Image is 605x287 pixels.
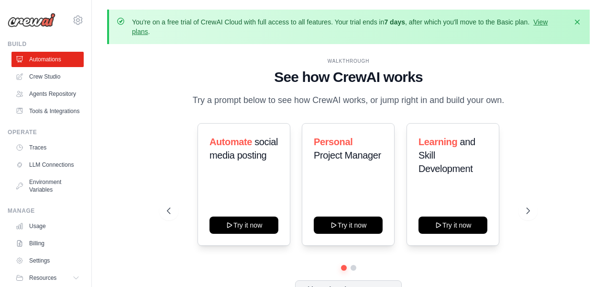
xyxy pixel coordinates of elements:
a: Settings [11,253,84,268]
span: and Skill Development [418,137,475,174]
a: Automations [11,52,84,67]
span: Project Manager [314,150,381,161]
a: Traces [11,140,84,155]
span: Personal [314,137,352,147]
div: WALKTHROUGH [167,57,530,65]
button: Try it now [209,217,278,234]
div: Operate [8,128,84,136]
a: Usage [11,218,84,234]
img: Logo [8,13,55,27]
span: Learning [418,137,457,147]
span: social media posting [209,137,278,161]
a: Tools & Integrations [11,103,84,119]
a: Billing [11,236,84,251]
div: Build [8,40,84,48]
p: Try a prompt below to see how CrewAI works, or jump right in and build your own. [188,93,509,107]
strong: 7 days [384,18,405,26]
a: Environment Variables [11,174,84,197]
span: Automate [209,137,252,147]
a: Agents Repository [11,86,84,102]
p: You're on a free trial of CrewAI Cloud with full access to all features. Your trial ends in , aft... [132,17,567,36]
a: Crew Studio [11,69,84,84]
button: Try it now [314,217,383,234]
div: Manage [8,207,84,215]
button: Resources [11,270,84,286]
button: Try it now [418,217,487,234]
h1: See how CrewAI works [167,69,530,86]
a: LLM Connections [11,157,84,172]
iframe: Chat Widget [557,241,605,287]
span: Resources [29,274,56,282]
